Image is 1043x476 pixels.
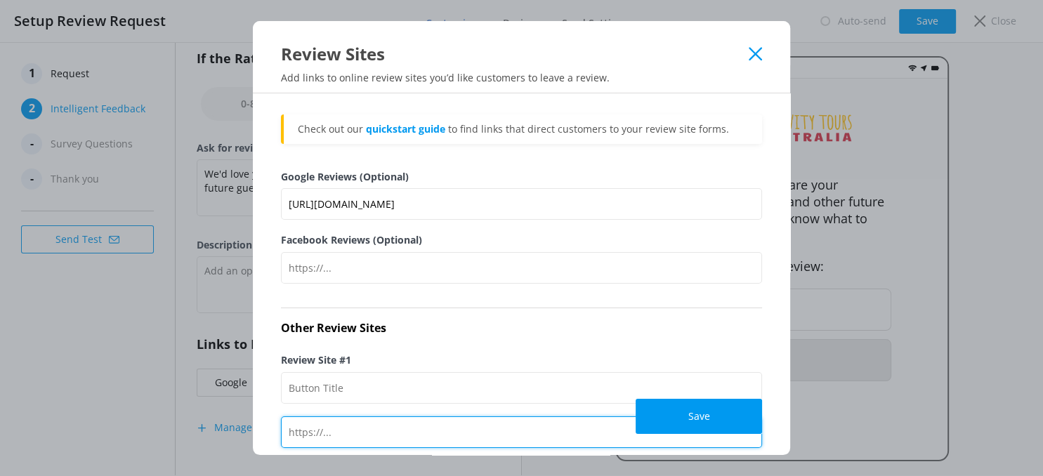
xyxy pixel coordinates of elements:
[253,71,790,84] p: Add links to online review sites you’d like customers to leave a review.
[281,42,749,65] div: Review Sites
[281,319,762,338] h4: Other Review Sites
[281,232,762,248] label: Facebook Reviews (Optional)
[298,121,748,137] p: Check out our to find links that direct customers to your review site forms.
[281,169,762,185] label: Google Reviews (Optional)
[366,122,445,135] a: quickstart guide
[281,188,762,220] input: https://...
[281,352,762,368] label: Review Site #1
[281,252,762,284] input: https://...
[281,372,762,404] input: Button Title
